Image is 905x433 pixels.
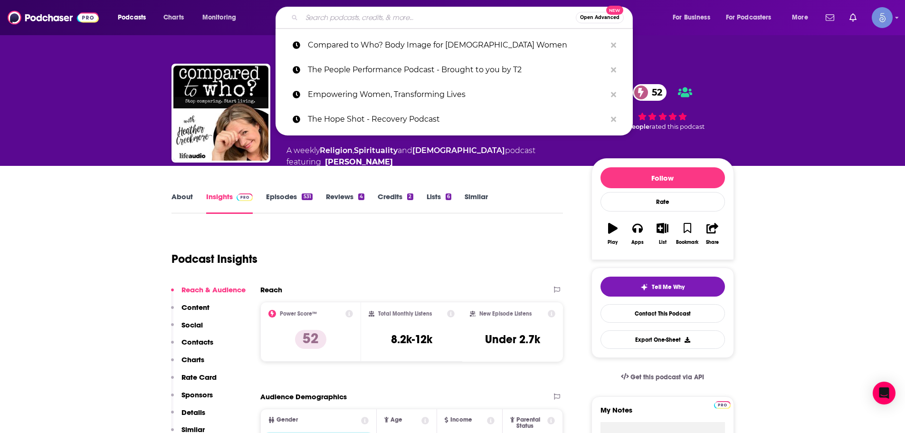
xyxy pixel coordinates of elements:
[286,156,535,168] span: featuring
[714,400,731,409] a: Pro website
[792,11,808,24] span: More
[302,10,576,25] input: Search podcasts, credits, & more...
[625,217,650,251] button: Apps
[378,192,413,214] a: Credits2
[118,11,146,24] span: Podcasts
[649,123,705,130] span: rated this podcast
[325,156,393,168] a: Heather Creekmore
[630,373,704,381] span: Get this podcast via API
[407,193,413,200] div: 2
[700,217,724,251] button: Share
[600,405,725,422] label: My Notes
[276,417,298,423] span: Gender
[600,167,725,188] button: Follow
[260,392,347,401] h2: Audience Demographics
[714,401,731,409] img: Podchaser Pro
[237,193,253,201] img: Podchaser Pro
[600,192,725,212] div: Rate
[650,217,675,251] button: List
[171,373,217,390] button: Rate Card
[276,107,633,132] a: The Hope Shot - Recovery Podcast
[202,11,236,24] span: Monitoring
[295,330,326,349] p: 52
[398,146,412,155] span: and
[622,123,649,130] span: 5 people
[308,33,606,58] p: Compared to Who? Body Image for Christian Women
[873,382,895,404] div: Open Intercom Messenger
[446,193,451,200] div: 6
[171,320,203,338] button: Social
[196,10,248,25] button: open menu
[181,285,246,294] p: Reach & Audience
[412,146,505,155] a: [DEMOGRAPHIC_DATA]
[872,7,893,28] img: User Profile
[358,193,364,200] div: 4
[580,15,619,20] span: Open Advanced
[111,10,158,25] button: open menu
[450,417,472,423] span: Income
[465,192,488,214] a: Similar
[171,337,213,355] button: Contacts
[206,192,253,214] a: InsightsPodchaser Pro
[181,320,203,329] p: Social
[352,146,354,155] span: ,
[308,58,606,82] p: The People Performance Podcast - Brought to you by T2
[642,84,667,101] span: 52
[8,9,99,27] img: Podchaser - Follow, Share and Rate Podcasts
[276,82,633,107] a: Empowering Women, Transforming Lives
[157,10,190,25] a: Charts
[181,408,205,417] p: Details
[479,310,532,317] h2: New Episode Listens
[872,7,893,28] span: Logged in as Spiral5-G1
[378,310,432,317] h2: Total Monthly Listens
[320,146,352,155] a: Religion
[171,390,213,408] button: Sponsors
[326,192,364,214] a: Reviews4
[181,303,210,312] p: Content
[173,66,268,161] img: Compared to Who? Body Image for Christian Women
[706,240,719,245] div: Share
[181,337,213,346] p: Contacts
[308,107,606,132] p: The Hope Shot - Recovery Podcast
[171,355,204,373] button: Charts
[676,240,698,245] div: Bookmark
[613,366,712,389] a: Get this podcast via API
[276,58,633,82] a: The People Performance Podcast - Brought to you by T2
[181,355,204,364] p: Charts
[302,193,312,200] div: 531
[652,283,685,291] span: Tell Me Why
[308,82,606,107] p: Empowering Women, Transforming Lives
[600,277,725,297] button: tell me why sparkleTell Me Why
[600,217,625,251] button: Play
[171,252,257,266] h1: Podcast Insights
[822,10,838,26] a: Show notifications dropdown
[181,390,213,399] p: Sponsors
[485,332,540,346] h3: Under 2.7k
[659,240,667,245] div: List
[576,12,624,23] button: Open AdvancedNew
[600,304,725,323] a: Contact This Podcast
[286,145,535,168] div: A weekly podcast
[872,7,893,28] button: Show profile menu
[591,64,734,151] div: 52 5 peoplerated this podcast
[354,146,398,155] a: Spirituality
[391,332,432,346] h3: 8.2k-12k
[171,192,193,214] a: About
[675,217,700,251] button: Bookmark
[276,33,633,58] a: Compared to Who? Body Image for [DEMOGRAPHIC_DATA] Women
[171,408,205,425] button: Details
[266,192,312,214] a: Episodes531
[608,240,618,245] div: Play
[171,303,210,320] button: Content
[427,192,451,214] a: Lists6
[391,417,402,423] span: Age
[285,7,642,29] div: Search podcasts, credits, & more...
[280,310,317,317] h2: Power Score™
[640,283,648,291] img: tell me why sparkle
[606,6,623,15] span: New
[171,285,246,303] button: Reach & Audience
[846,10,860,26] a: Show notifications dropdown
[673,11,710,24] span: For Business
